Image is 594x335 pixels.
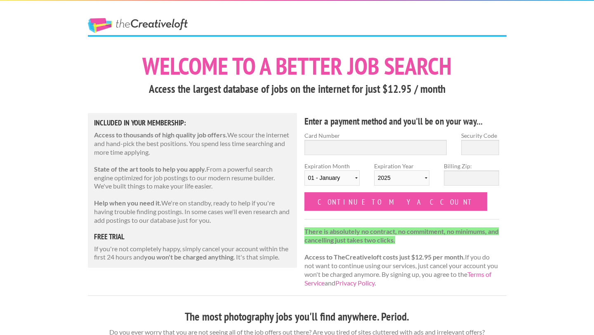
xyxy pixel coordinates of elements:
h1: Welcome to a better job search [88,54,507,78]
label: Expiration Month [304,162,360,192]
strong: There is absolutely no contract, no commitment, no minimums, and cancelling just takes two clicks. [304,227,499,244]
input: Continue to my account [304,192,488,211]
strong: State of the art tools to help you apply. [94,165,206,173]
h5: Included in Your Membership: [94,119,291,127]
strong: Help when you need it. [94,199,161,207]
p: From a powerful search engine optimized for job postings to our modern resume builder. We've buil... [94,165,291,191]
label: Security Code [461,131,499,140]
select: Expiration Year [374,170,429,186]
p: We scour the internet and hand-pick the best positions. You spend less time searching and more ti... [94,131,291,156]
strong: Access to thousands of high quality job offers. [94,131,227,139]
select: Expiration Month [304,170,360,186]
a: The Creative Loft [88,18,188,33]
strong: Access to TheCreativeloft costs just $12.95 per month. [304,253,465,261]
label: Card Number [304,131,447,140]
p: We're on standby, ready to help if you're having trouble finding postings. In some cases we'll ev... [94,199,291,224]
label: Expiration Year [374,162,429,192]
h3: Access the largest database of jobs on the internet for just $12.95 / month [88,81,507,97]
p: If you're not completely happy, simply cancel your account within the first 24 hours and . It's t... [94,245,291,262]
a: Privacy Policy [335,279,375,287]
a: Terms of Service [304,270,491,287]
h5: free trial [94,233,291,241]
p: If you do not want to continue using our services, just cancel your account you won't be charged ... [304,227,500,288]
strong: you won't be charged anything [144,253,233,261]
h3: The most photography jobs you'll find anywhere. Period. [88,309,507,325]
label: Billing Zip: [444,162,499,170]
h4: Enter a payment method and you'll be on your way... [304,115,500,128]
